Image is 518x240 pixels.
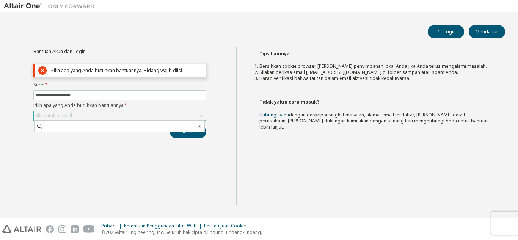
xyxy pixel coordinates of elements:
[33,48,86,55] font: Bantuan Akun dan Login
[33,102,124,108] font: Pilih apa yang Anda butuhkan bantuannya
[259,111,289,118] a: Hubungi kami
[58,225,66,233] img: instagram.svg
[4,2,99,10] img: Altair Satu
[444,28,456,35] font: Login
[124,223,197,229] font: Ketentuan Penggunaan Situs Web
[33,82,44,88] font: Surel
[35,112,74,119] font: Klik untuk memilih
[259,111,489,130] font: dengan deskripsi singkat masalah, alamat email terdaftar, [PERSON_NAME] detail perusahaan. [PERSO...
[259,69,458,75] font: Silakan periksa email [EMAIL_ADDRESS][DOMAIN_NAME] di folder sampah atau spam Anda.
[51,67,182,74] font: Pilih apa yang Anda butuhkan bantuannya: Bidang wajib diisi
[259,63,487,69] font: Bersihkan cookie browser [PERSON_NAME] penyimpanan lokal Anda jika Anda terus mengalami masalah.
[204,223,246,229] font: Persetujuan Cookie
[259,99,319,105] font: Tidak yakin cara masuk?
[46,225,54,233] img: facebook.svg
[34,111,206,120] div: Klik untuk memilih
[101,223,117,229] font: Pribadi
[101,229,105,235] font: ©
[71,225,79,233] img: linkedin.svg
[259,75,410,82] font: Harap verifikasi bahwa tautan dalam email aktivasi tidak kedaluwarsa.
[116,229,262,235] font: Altair Engineering, Inc. Seluruh hak cipta dilindungi undang-undang.
[259,50,290,57] font: Tips Lainnya
[476,28,498,35] font: Mendaftar
[428,25,464,38] button: Login
[83,225,94,233] img: youtube.svg
[2,225,41,233] img: altair_logo.svg
[469,25,505,38] button: Mendaftar
[105,229,116,235] font: 2025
